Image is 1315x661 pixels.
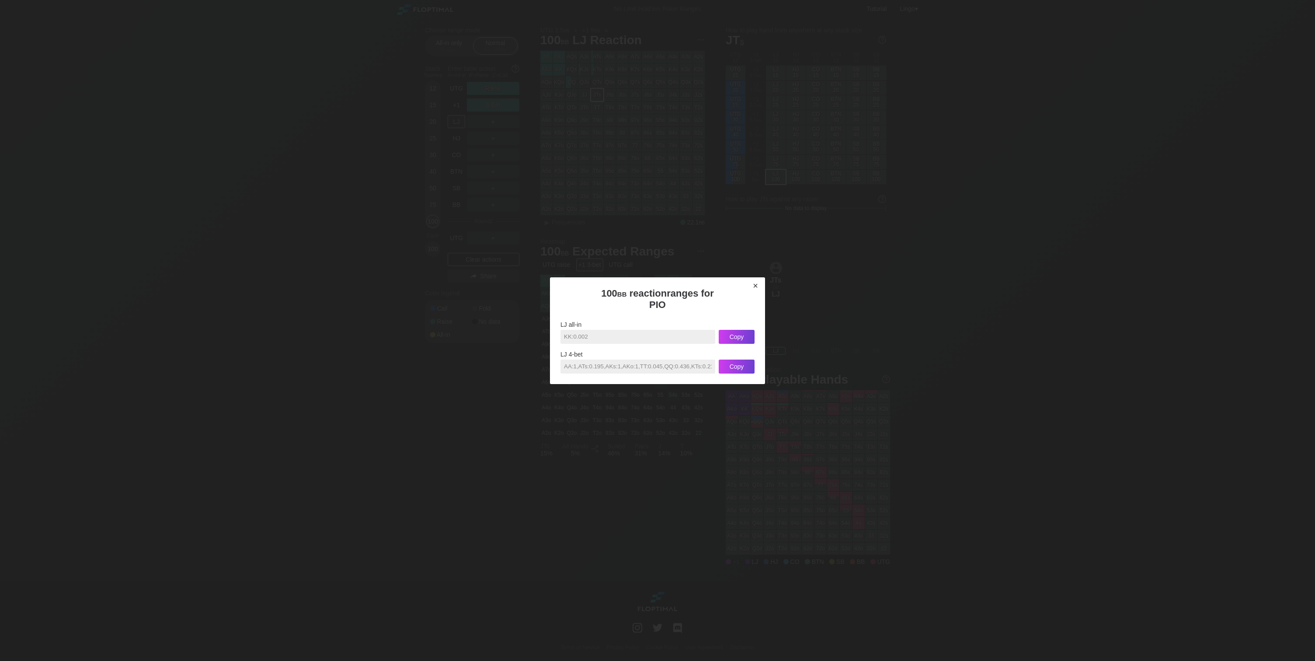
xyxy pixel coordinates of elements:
div: LJ all-in [560,321,755,328]
div: × [749,281,762,291]
div: Copy [719,360,755,374]
span: bb [617,288,627,299]
h3: 100 reaction ranges for PIO [592,288,723,311]
div: LJ 4-bet [560,351,755,358]
div: Copy [719,330,755,344]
